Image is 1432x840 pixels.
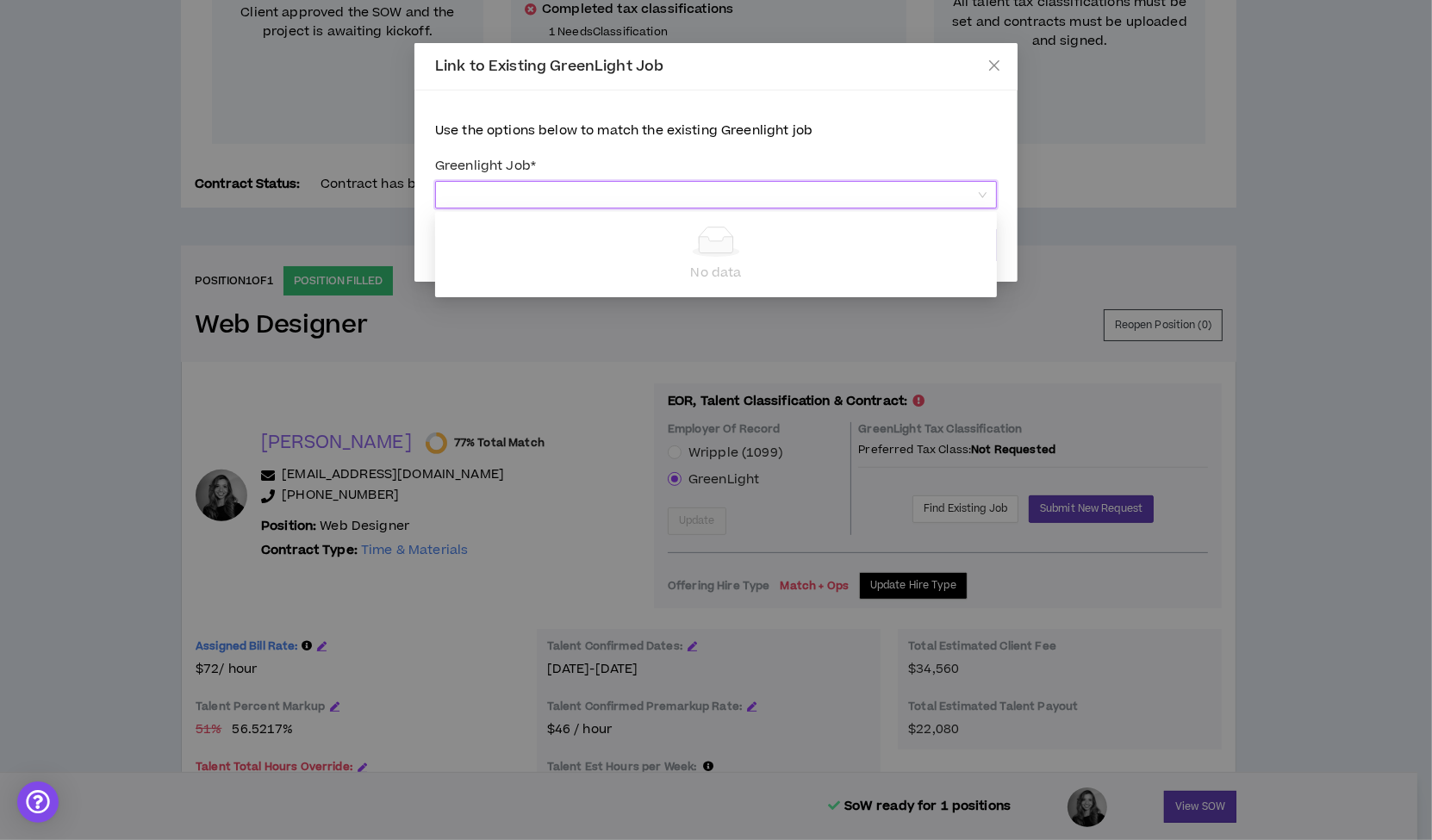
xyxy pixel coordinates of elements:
button: Close [971,43,1018,90]
p: Use the options below to match the existing Greenlight job [435,121,997,140]
div: No data [445,264,987,283]
div: Open Intercom Messenger [17,781,59,823]
div: Link to Existing GreenLight Job [435,57,997,76]
label: Greenlight Job [435,151,997,181]
span: close [987,59,1001,72]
